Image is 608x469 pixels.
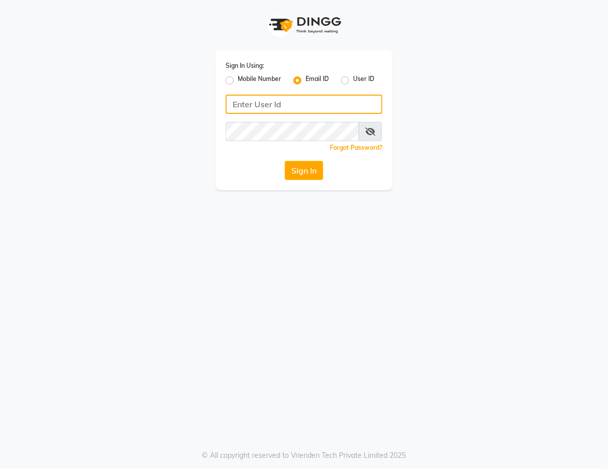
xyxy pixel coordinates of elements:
input: Username [226,95,382,114]
input: Username [226,122,359,141]
img: logo1.svg [264,10,344,40]
label: User ID [353,74,374,87]
label: Email ID [306,74,329,87]
label: Mobile Number [238,74,281,87]
label: Sign In Using: [226,61,264,70]
button: Sign In [285,161,323,180]
a: Forgot Password? [330,144,382,151]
